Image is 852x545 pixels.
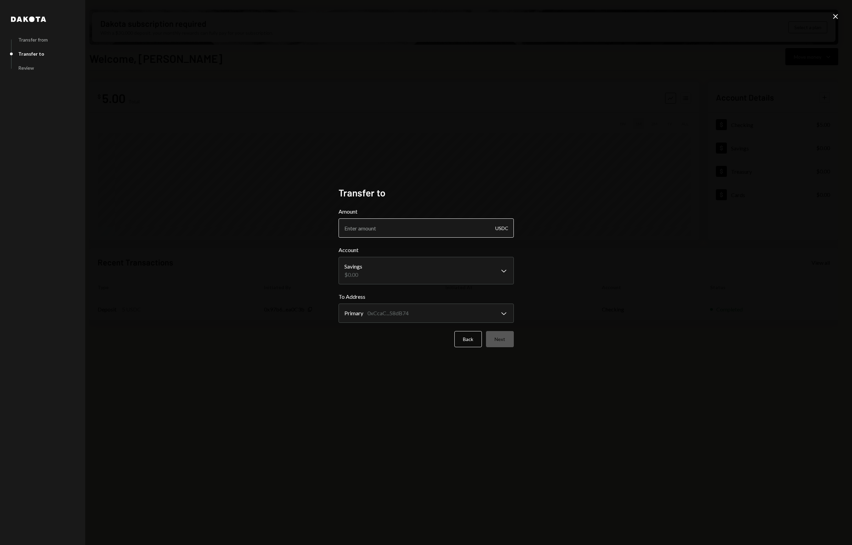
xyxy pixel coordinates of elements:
[18,51,44,57] div: Transfer to
[339,207,514,216] label: Amount
[339,246,514,254] label: Account
[454,331,482,347] button: Back
[495,218,508,238] div: USDC
[339,304,514,323] button: To Address
[339,293,514,301] label: To Address
[339,186,514,200] h2: Transfer to
[367,309,409,317] div: 0xCcaC...58dB74
[18,37,48,43] div: Transfer from
[18,65,34,71] div: Review
[339,218,514,238] input: Enter amount
[339,257,514,284] button: Account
